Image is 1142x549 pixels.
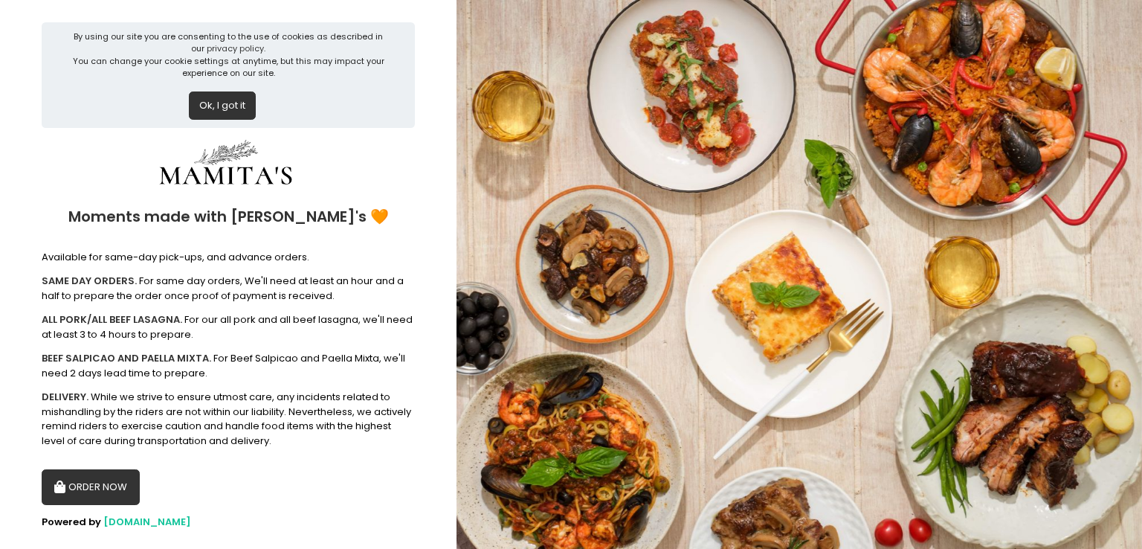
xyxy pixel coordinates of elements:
[207,42,265,54] a: privacy policy.
[42,351,211,365] b: BEEF SALPICAO AND PAELLA MIXTA.
[42,274,415,303] div: For same day orders, We'll need at least an hour and a half to prepare the order once proof of pa...
[42,351,415,380] div: For Beef Salpicao and Paella Mixta, we'll need 2 days lead time to prepare.
[103,515,191,529] a: [DOMAIN_NAME]
[67,30,390,80] div: By using our site you are consenting to the use of cookies as described in our You can change you...
[42,193,415,240] div: Moments made with [PERSON_NAME]'s 🧡
[42,390,415,448] div: While we strive to ensure utmost care, any incidents related to mishandling by the riders are not...
[42,515,415,530] div: Powered by
[189,91,256,120] button: Ok, I got it
[42,250,415,265] div: Available for same-day pick-ups, and advance orders.
[42,312,415,341] div: For our all pork and all beef lasagna, we'll need at least 3 to 4 hours to prepare.
[114,138,338,193] img: Mamitas PH
[42,469,140,505] button: ORDER NOW
[42,274,137,288] b: SAME DAY ORDERS.
[42,312,182,327] b: ALL PORK/ALL BEEF LASAGNA.
[42,390,88,404] b: DELIVERY.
